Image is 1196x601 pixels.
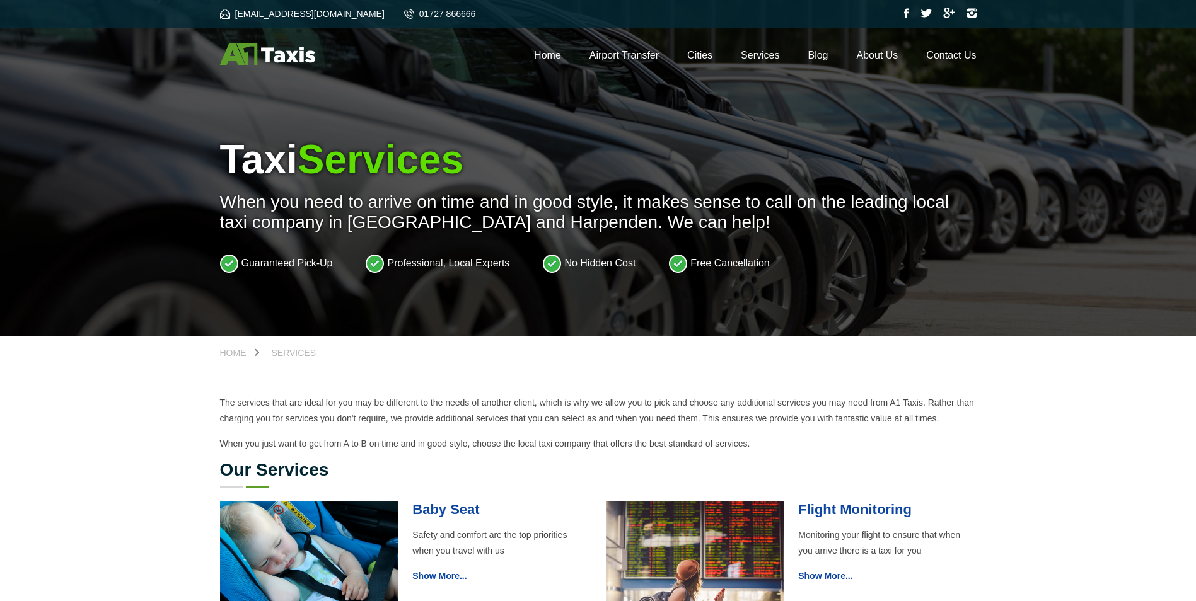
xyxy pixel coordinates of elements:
a: Flight Monitoring [798,501,912,517]
a: Home [220,348,259,357]
a: Cities [687,50,712,60]
p: Monitoring your flight to ensure that when you arrive there is a taxi for you [798,527,976,559]
img: Instagram [967,8,977,18]
p: The services that are ideal for you may be different to the needs of another client, which is why... [220,395,977,426]
li: No Hidden Cost [543,254,636,273]
span: Services [298,137,463,182]
a: 01727 866666 [404,9,476,19]
p: When you just want to get from A to B on time and in good style, choose the local taxi company th... [220,436,977,452]
img: Facebook [904,8,909,18]
a: Baby Seat [412,501,479,517]
p: When you need to arrive on time and in good style, it makes sense to call on the leading local ta... [220,192,977,232]
a: Services [259,348,329,357]
li: Professional, Local Experts [366,254,509,273]
p: Safety and comfort are the top priorities when you travel with us [412,527,590,559]
a: Home [534,50,561,60]
a: Services [741,50,779,60]
a: Show More... [798,571,852,581]
h2: Our Services [220,461,977,479]
a: [EMAIL_ADDRESS][DOMAIN_NAME] [220,9,385,19]
span: Home [220,348,247,358]
a: About Us [857,50,898,60]
a: Contact Us [926,50,976,60]
img: Twitter [920,9,932,18]
a: Blog [808,50,828,60]
li: Guaranteed Pick-Up [220,254,333,273]
h1: Taxi [220,136,977,183]
span: Services [272,348,316,358]
img: A1 Taxis St Albans LTD [220,43,315,65]
li: Free Cancellation [669,254,769,273]
a: Show More... [412,571,467,581]
a: Airport Transfer [589,50,659,60]
img: Google Plus [943,8,955,18]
